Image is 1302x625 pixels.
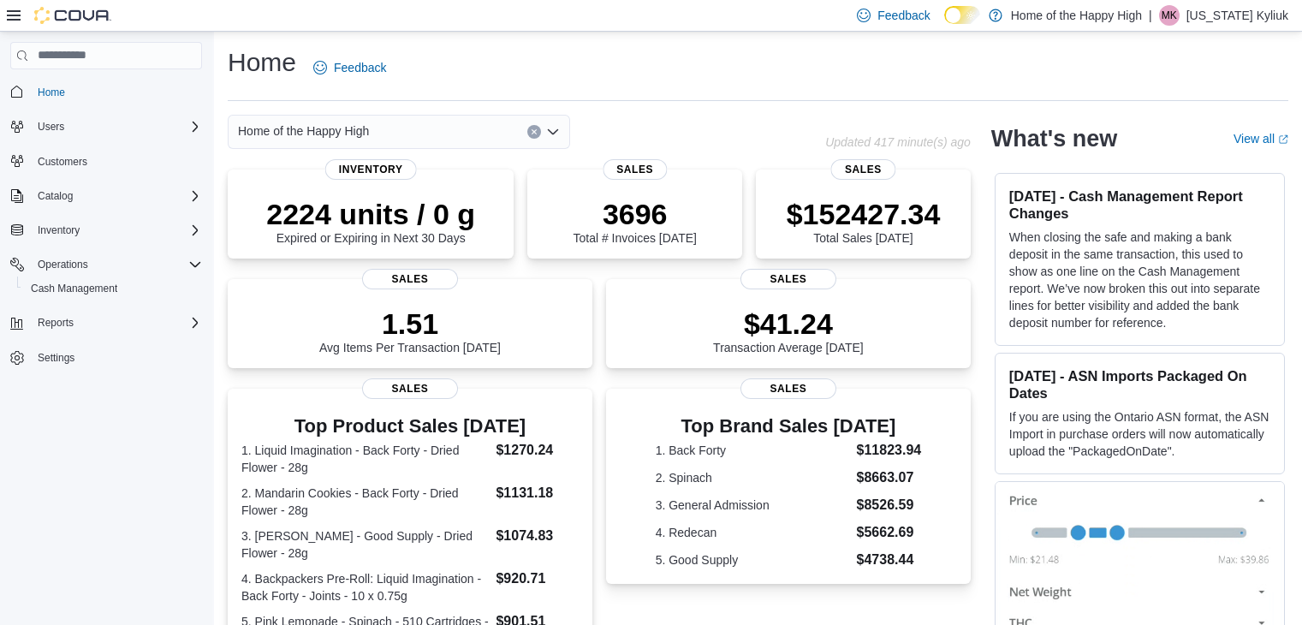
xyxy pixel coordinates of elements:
p: If you are using the Ontario ASN format, the ASN Import in purchase orders will now automatically... [1009,408,1270,460]
dt: 3. [PERSON_NAME] - Good Supply - Dried Flower - 28g [241,527,489,562]
dd: $8663.07 [857,467,922,488]
button: Catalog [31,186,80,206]
div: Expired or Expiring in Next 30 Days [266,197,475,245]
dt: 1. Liquid Imagination - Back Forty - Dried Flower - 28g [241,442,489,476]
a: Feedback [306,51,393,85]
div: Montana Kyliuk [1159,5,1180,26]
span: Sales [831,159,895,180]
button: Open list of options [546,125,560,139]
span: Sales [740,269,836,289]
div: Avg Items Per Transaction [DATE] [319,307,501,354]
span: Cash Management [24,278,202,299]
button: Inventory [3,218,209,242]
h3: Top Product Sales [DATE] [241,416,579,437]
div: Total # Invoices [DATE] [573,197,696,245]
dd: $1074.83 [496,526,578,546]
dt: 4. Backpackers Pre-Roll: Liquid Imagination - Back Forty - Joints - 10 x 0.75g [241,570,489,604]
p: | [1149,5,1152,26]
a: View allExternal link [1234,132,1288,146]
p: 2224 units / 0 g [266,197,475,231]
h2: What's new [991,125,1117,152]
span: Sales [362,378,458,399]
dt: 3. General Admission [656,497,850,514]
button: Cash Management [17,277,209,301]
a: Cash Management [24,278,124,299]
button: Reports [31,312,80,333]
span: Cash Management [31,282,117,295]
dt: 5. Good Supply [656,551,850,568]
p: When closing the safe and making a bank deposit in the same transaction, this used to show as one... [1009,229,1270,331]
span: Settings [38,351,74,365]
span: Users [38,120,64,134]
span: Operations [38,258,88,271]
button: Users [31,116,71,137]
a: Settings [31,348,81,368]
input: Dark Mode [944,6,980,24]
button: Clear input [527,125,541,139]
h3: Top Brand Sales [DATE] [656,416,922,437]
span: Home of the Happy High [238,121,369,141]
span: Sales [603,159,667,180]
button: Home [3,80,209,104]
dd: $5662.69 [857,522,922,543]
dd: $11823.94 [857,440,922,461]
span: Reports [38,316,74,330]
dt: 1. Back Forty [656,442,850,459]
span: Settings [31,347,202,368]
span: Inventory [325,159,417,180]
div: Total Sales [DATE] [787,197,941,245]
button: Reports [3,311,209,335]
p: Home of the Happy High [1011,5,1142,26]
p: $152427.34 [787,197,941,231]
p: $41.24 [713,307,864,341]
span: Feedback [334,59,386,76]
dt: 2. Spinach [656,469,850,486]
span: Feedback [877,7,930,24]
dd: $1131.18 [496,483,578,503]
dt: 2. Mandarin Cookies - Back Forty - Dried Flower - 28g [241,485,489,519]
h3: [DATE] - Cash Management Report Changes [1009,187,1270,222]
span: Sales [362,269,458,289]
span: Dark Mode [944,24,945,25]
nav: Complex example [10,73,202,415]
dt: 4. Redecan [656,524,850,541]
h3: [DATE] - ASN Imports Packaged On Dates [1009,367,1270,402]
dd: $8526.59 [857,495,922,515]
span: MK [1162,5,1177,26]
span: Customers [38,155,87,169]
span: Home [31,81,202,103]
button: Operations [31,254,95,275]
button: Settings [3,345,209,370]
p: 1.51 [319,307,501,341]
span: Inventory [38,223,80,237]
a: Home [31,82,72,103]
button: Catalog [3,184,209,208]
img: Cova [34,7,111,24]
span: Reports [31,312,202,333]
span: Sales [740,378,836,399]
span: Operations [31,254,202,275]
span: Customers [31,151,202,172]
p: Updated 417 minute(s) ago [825,135,971,149]
dd: $4738.44 [857,550,922,570]
p: [US_STATE] Kyliuk [1186,5,1288,26]
button: Inventory [31,220,86,241]
p: 3696 [573,197,696,231]
span: Catalog [38,189,73,203]
span: Users [31,116,202,137]
button: Users [3,115,209,139]
h1: Home [228,45,296,80]
span: Home [38,86,65,99]
div: Transaction Average [DATE] [713,307,864,354]
span: Catalog [31,186,202,206]
dd: $1270.24 [496,440,578,461]
button: Customers [3,149,209,174]
dd: $920.71 [496,568,578,589]
span: Inventory [31,220,202,241]
a: Customers [31,152,94,172]
button: Operations [3,253,209,277]
svg: External link [1278,134,1288,145]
